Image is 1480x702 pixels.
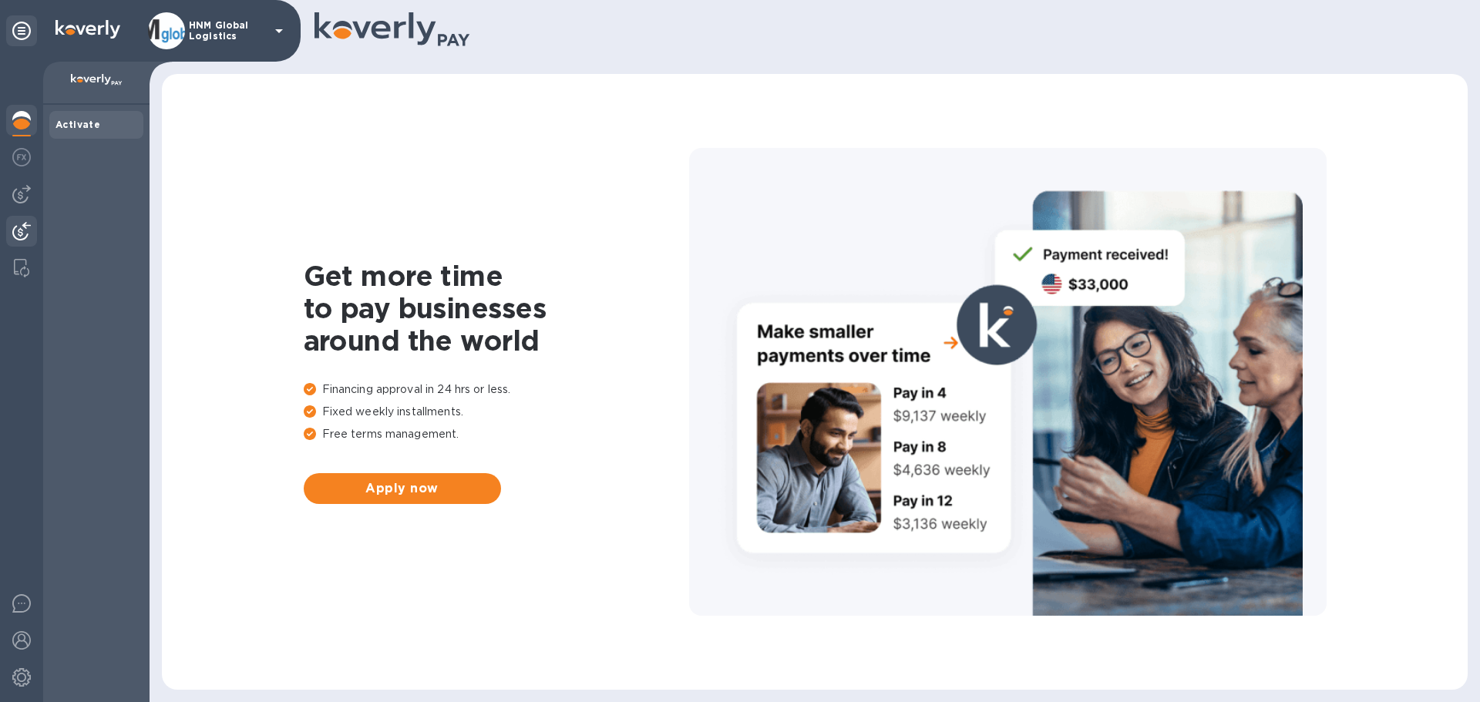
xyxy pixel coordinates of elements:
h1: Get more time to pay businesses around the world [304,260,689,357]
img: Logo [55,20,120,39]
p: Fixed weekly installments. [304,404,689,420]
p: HNM Global Logistics [189,20,266,42]
p: Financing approval in 24 hrs or less. [304,381,689,398]
div: Unpin categories [6,15,37,46]
button: Apply now [304,473,501,504]
img: Foreign exchange [12,148,31,166]
span: Apply now [316,479,489,498]
p: Free terms management. [304,426,689,442]
b: Activate [55,119,100,130]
